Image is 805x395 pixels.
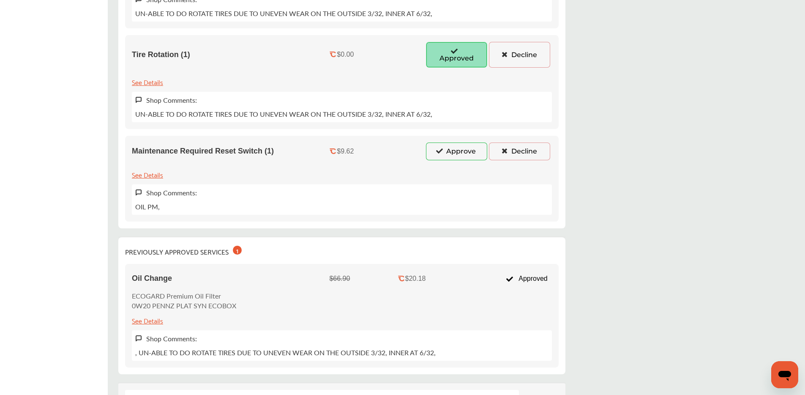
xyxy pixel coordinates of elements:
[132,301,236,310] p: 0W20 PENNZ PLAT SYN ECOBOX
[132,169,163,180] div: See Details
[329,275,350,283] div: $66.90
[132,50,190,59] span: Tire Rotation (1)
[132,274,172,283] span: Oil Change
[125,244,242,257] div: PREVIOUSLY APPROVED SERVICES
[426,42,487,67] button: Approved
[771,361,798,388] iframe: Button to launch messaging window
[132,315,163,326] div: See Details
[146,95,197,105] label: Shop Comments:
[489,42,550,67] button: Decline
[146,334,197,343] label: Shop Comments:
[501,271,551,287] div: Approved
[337,51,354,58] div: $0.00
[489,143,550,160] button: Decline
[135,335,142,342] img: svg+xml;base64,PHN2ZyB3aWR0aD0iMTYiIGhlaWdodD0iMTciIHZpZXdCb3g9IjAgMCAxNiAxNyIgZmlsbD0ibm9uZSIgeG...
[146,188,197,197] label: Shop Comments:
[132,76,163,88] div: See Details
[135,109,432,119] p: UN-ABLE TO DO ROTATE TIRES DUE TO UNEVEN WEAR ON THE OUTSIDE 3/32, INNER AT 6/32,
[135,189,142,196] img: svg+xml;base64,PHN2ZyB3aWR0aD0iMTYiIGhlaWdodD0iMTciIHZpZXdCb3g9IjAgMCAxNiAxNyIgZmlsbD0ibm9uZSIgeG...
[132,147,274,156] span: Maintenance Required Reset Switch (1)
[233,246,242,255] div: 1
[135,96,142,104] img: svg+xml;base64,PHN2ZyB3aWR0aD0iMTYiIGhlaWdodD0iMTciIHZpZXdCb3g9IjAgMCAxNiAxNyIgZmlsbD0ibm9uZSIgeG...
[337,148,354,155] div: $9.62
[405,275,426,283] div: $20.18
[132,291,236,301] p: ECOGARD Premium Oil Filter
[426,143,487,160] button: Approve
[135,8,432,18] p: UN-ABLE TO DO ROTATE TIRES DUE TO UNEVEN WEAR ON THE OUTSIDE 3/32, INNER AT 6/32,
[135,202,160,211] p: OIL PM,
[135,348,436,357] p: , UN-ABLE TO DO ROTATE TIRES DUE TO UNEVEN WEAR ON THE OUTSIDE 3/32, INNER AT 6/32,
